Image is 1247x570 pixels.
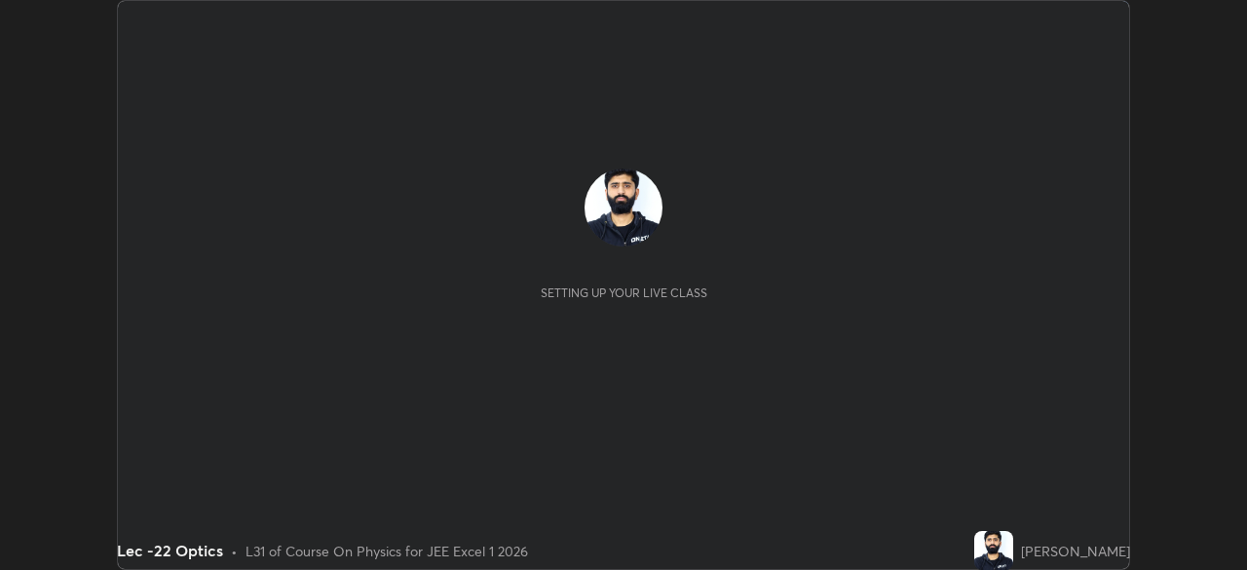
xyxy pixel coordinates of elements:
div: • [231,541,238,561]
div: Lec -22 Optics [117,539,223,562]
img: 2349b454c6bd44f8ab76db58f7b727f7.jpg [585,169,662,247]
div: [PERSON_NAME] [1021,541,1130,561]
div: L31 of Course On Physics for JEE Excel 1 2026 [246,541,528,561]
div: Setting up your live class [541,285,707,300]
img: 2349b454c6bd44f8ab76db58f7b727f7.jpg [974,531,1013,570]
